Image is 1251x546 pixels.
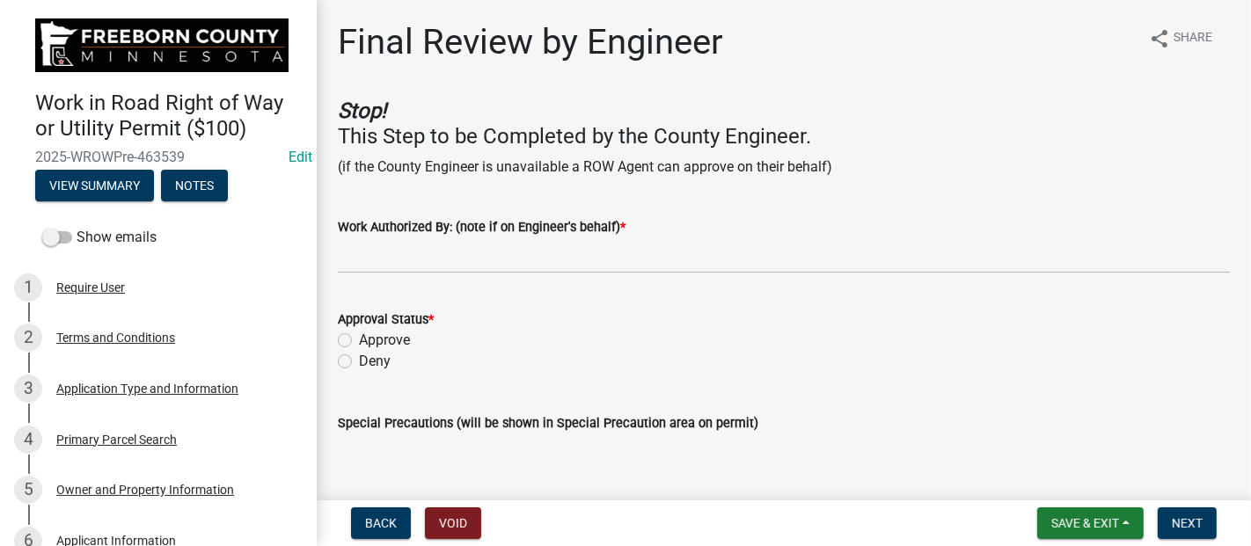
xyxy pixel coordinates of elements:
h4: This Step to be Completed by the County Engineer. [338,98,1230,149]
p: (if the County Engineer is unavailable a ROW Agent can approve on their behalf) [338,157,1230,178]
div: Primary Parcel Search [56,433,177,446]
div: 1 [14,273,42,302]
div: 2 [14,324,42,352]
div: 4 [14,426,42,454]
label: Deny [359,351,391,372]
div: Terms and Conditions [56,331,175,344]
label: Special Precautions (will be shown in Special Precaution area on permit) [338,418,758,430]
label: Approve [359,330,410,351]
div: 3 [14,375,42,403]
button: Void [425,507,481,539]
div: Application Type and Information [56,382,238,395]
span: Share [1174,28,1212,49]
span: Back [365,516,397,530]
button: Notes [161,170,228,201]
wm-modal-confirm: Summary [35,179,154,193]
button: View Summary [35,170,154,201]
i: share [1149,28,1170,49]
span: 2025-WROWPre-463539 [35,149,282,165]
h1: Final Review by Engineer [338,21,723,63]
span: Next [1172,516,1203,530]
div: 5 [14,476,42,504]
label: Work Authorized By: (note if on Engineer's behalf) [338,222,625,234]
button: shareShare [1135,21,1226,55]
wm-modal-confirm: Notes [161,179,228,193]
wm-modal-confirm: Edit Application Number [289,149,312,165]
strong: Stop! [338,98,386,123]
div: Require User [56,281,125,294]
img: Freeborn County, Minnesota [35,18,289,72]
button: Back [351,507,411,539]
div: Owner and Property Information [56,484,234,496]
label: Show emails [42,227,157,248]
button: Next [1158,507,1217,539]
button: Save & Exit [1037,507,1144,539]
h4: Work in Road Right of Way or Utility Permit ($100) [35,91,303,142]
label: Approval Status [338,314,434,326]
a: Edit [289,149,312,165]
span: Save & Exit [1051,516,1119,530]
